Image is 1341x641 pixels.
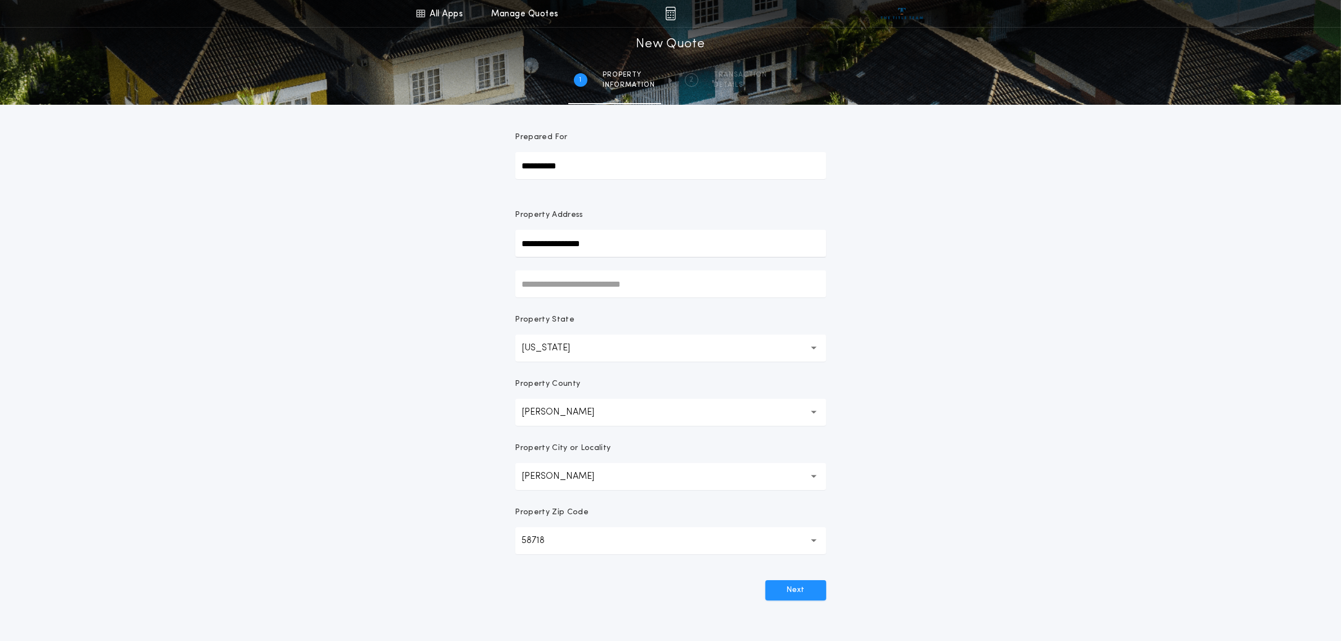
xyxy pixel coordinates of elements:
h2: 2 [689,75,693,84]
h1: New Quote [636,35,705,54]
img: vs-icon [881,8,923,19]
p: Property Address [515,210,826,221]
p: [PERSON_NAME] [522,406,613,419]
p: [PERSON_NAME] [522,470,613,483]
p: 58718 [522,534,563,547]
span: Transaction [714,70,768,79]
span: Property [603,70,656,79]
p: Property State [515,314,574,326]
button: [PERSON_NAME] [515,463,826,490]
p: Prepared For [515,132,568,143]
p: Property County [515,379,581,390]
span: information [603,81,656,90]
span: details [714,81,768,90]
p: Property Zip Code [515,507,589,518]
input: Prepared For [515,152,826,179]
button: Next [765,580,826,600]
img: img [665,7,676,20]
button: [PERSON_NAME] [515,399,826,426]
button: 58718 [515,527,826,554]
button: [US_STATE] [515,335,826,362]
h2: 1 [580,75,582,84]
p: [US_STATE] [522,341,589,355]
p: Property City or Locality [515,443,611,454]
